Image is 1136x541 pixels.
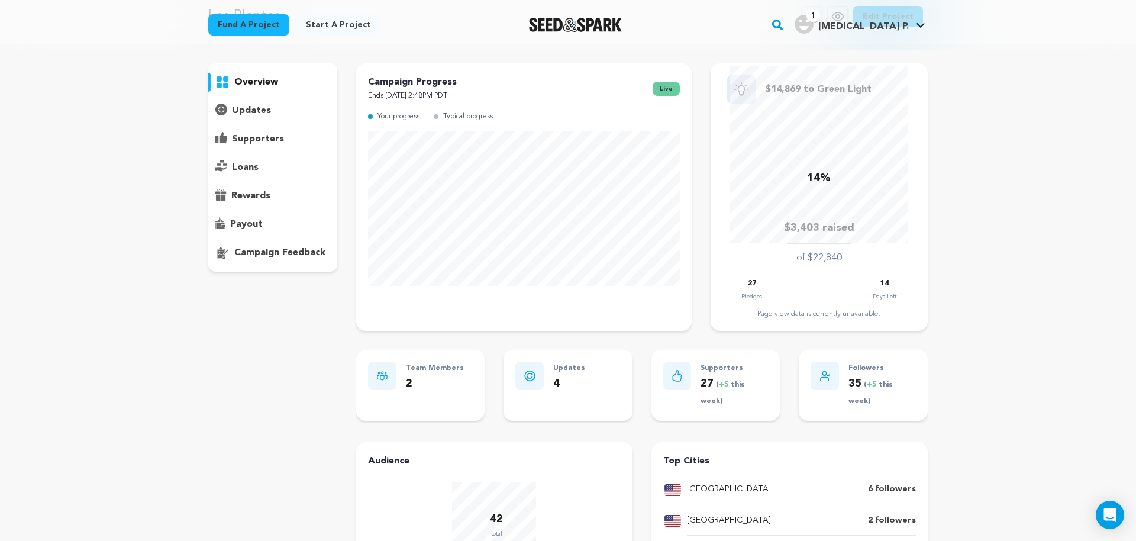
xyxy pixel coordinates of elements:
button: loans [208,158,337,177]
button: campaign feedback [208,243,337,262]
p: Team Members [406,362,464,375]
p: loans [232,160,259,175]
a: Seed&Spark Homepage [529,18,622,32]
p: [GEOGRAPHIC_DATA] [687,514,771,528]
button: payout [208,215,337,234]
button: updates [208,101,337,120]
p: of $22,840 [796,251,842,265]
div: Pink-Eye P.'s Profile [795,15,909,34]
span: ( this week) [848,381,893,405]
p: overview [234,75,278,89]
p: total [490,528,503,540]
p: payout [230,217,263,231]
p: Followers [848,362,916,375]
p: 2 followers [868,514,916,528]
p: Campaign Progress [368,75,457,89]
a: Start a project [296,14,380,36]
span: live [653,82,680,96]
p: Pledges [741,291,762,302]
span: +5 [719,381,731,388]
p: 27 [748,277,756,291]
button: rewards [208,186,337,205]
p: 4 [553,375,585,392]
p: [GEOGRAPHIC_DATA] [687,482,771,497]
span: 1 [806,10,820,22]
p: updates [232,104,271,118]
p: Your progress [377,110,419,124]
span: Pink-Eye P.'s Profile [792,12,928,37]
a: Pink-Eye P.'s Profile [792,12,928,34]
span: ( this week) [701,381,745,405]
span: +5 [867,381,879,388]
p: 6 followers [868,482,916,497]
p: rewards [231,189,270,203]
button: supporters [208,130,337,149]
div: Open Intercom Messenger [1096,501,1124,529]
p: 14% [807,170,831,187]
img: user.png [795,15,814,34]
button: overview [208,73,337,92]
p: Updates [553,362,585,375]
p: campaign feedback [234,246,325,260]
h4: Top Cities [663,454,916,468]
p: Supporters [701,362,768,375]
img: Seed&Spark Logo Dark Mode [529,18,622,32]
p: 35 [848,375,916,410]
p: 42 [490,511,503,528]
p: 27 [701,375,768,410]
span: [MEDICAL_DATA] P. [818,22,909,31]
p: Typical progress [443,110,493,124]
p: supporters [232,132,284,146]
h4: Audience [368,454,621,468]
a: Fund a project [208,14,289,36]
p: Ends [DATE] 2:48PM PDT [368,89,457,103]
div: Page view data is currently unavailable. [722,310,916,319]
p: 14 [880,277,889,291]
p: 2 [406,375,464,392]
p: Days Left [873,291,896,302]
